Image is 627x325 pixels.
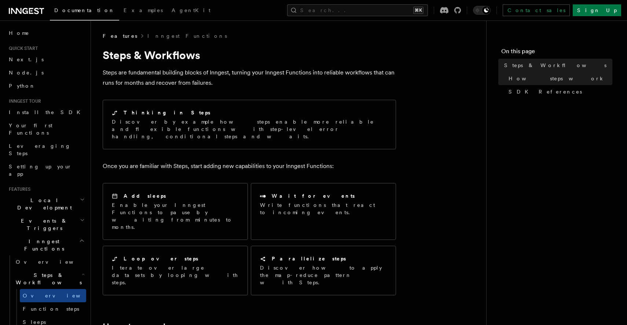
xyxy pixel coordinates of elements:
[6,214,86,235] button: Events & Triggers
[13,269,86,289] button: Steps & Workflows
[272,192,355,200] h2: Wait for events
[124,109,210,116] h2: Thinking in Steps
[6,119,86,139] a: Your first Functions
[6,235,86,255] button: Inngest Functions
[272,255,346,262] h2: Parallelize steps
[6,45,38,51] span: Quick start
[509,88,582,95] span: SDK References
[9,109,85,115] span: Install the SDK
[6,26,86,40] a: Home
[506,72,612,85] a: How steps work
[103,48,396,62] h1: Steps & Workflows
[509,75,605,82] span: How steps work
[503,4,570,16] a: Contact sales
[473,6,491,15] button: Toggle dark mode
[9,164,72,177] span: Setting up your app
[504,62,606,69] span: Steps & Workflows
[573,4,621,16] a: Sign Up
[103,32,137,40] span: Features
[20,302,86,315] a: Function steps
[501,59,612,72] a: Steps & Workflows
[6,139,86,160] a: Leveraging Steps
[16,259,91,265] span: Overview
[6,186,30,192] span: Features
[6,238,79,252] span: Inngest Functions
[287,4,428,16] button: Search...⌘K
[6,66,86,79] a: Node.js
[251,183,396,240] a: Wait for eventsWrite functions that react to incoming events.
[9,56,44,62] span: Next.js
[50,2,119,21] a: Documentation
[103,161,396,171] p: Once you are familiar with Steps, start adding new capabilities to your Inngest Functions:
[124,255,198,262] h2: Loop over steps
[23,306,79,312] span: Function steps
[54,7,115,13] span: Documentation
[103,246,248,295] a: Loop over stepsIterate over large datasets by looping with steps.
[167,2,215,20] a: AgentKit
[103,67,396,88] p: Steps are fundamental building blocks of Inngest, turning your Inngest Functions into reliable wo...
[260,264,387,286] p: Discover how to apply the map-reduce pattern with Steps.
[119,2,167,20] a: Examples
[124,7,163,13] span: Examples
[172,7,210,13] span: AgentKit
[9,70,44,76] span: Node.js
[112,118,387,140] p: Discover by example how steps enable more reliable and flexible functions with step-level error h...
[6,53,86,66] a: Next.js
[6,160,86,180] a: Setting up your app
[251,246,396,295] a: Parallelize stepsDiscover how to apply the map-reduce pattern with Steps.
[112,264,239,286] p: Iterate over large datasets by looping with steps.
[112,201,239,231] p: Enable your Inngest Functions to pause by waiting from minutes to months.
[23,293,98,299] span: Overview
[23,319,46,325] span: Sleeps
[124,192,166,200] h2: Add sleeps
[6,106,86,119] a: Install the SDK
[9,83,36,89] span: Python
[6,98,41,104] span: Inngest tour
[13,255,86,269] a: Overview
[9,123,52,136] span: Your first Functions
[9,143,71,156] span: Leveraging Steps
[506,85,612,98] a: SDK References
[9,29,29,37] span: Home
[20,289,86,302] a: Overview
[147,32,227,40] a: Inngest Functions
[103,183,248,240] a: Add sleepsEnable your Inngest Functions to pause by waiting from minutes to months.
[6,197,80,211] span: Local Development
[413,7,423,14] kbd: ⌘K
[13,271,82,286] span: Steps & Workflows
[6,217,80,232] span: Events & Triggers
[6,79,86,92] a: Python
[501,47,612,59] h4: On this page
[103,100,396,149] a: Thinking in StepsDiscover by example how steps enable more reliable and flexible functions with s...
[6,194,86,214] button: Local Development
[260,201,387,216] p: Write functions that react to incoming events.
